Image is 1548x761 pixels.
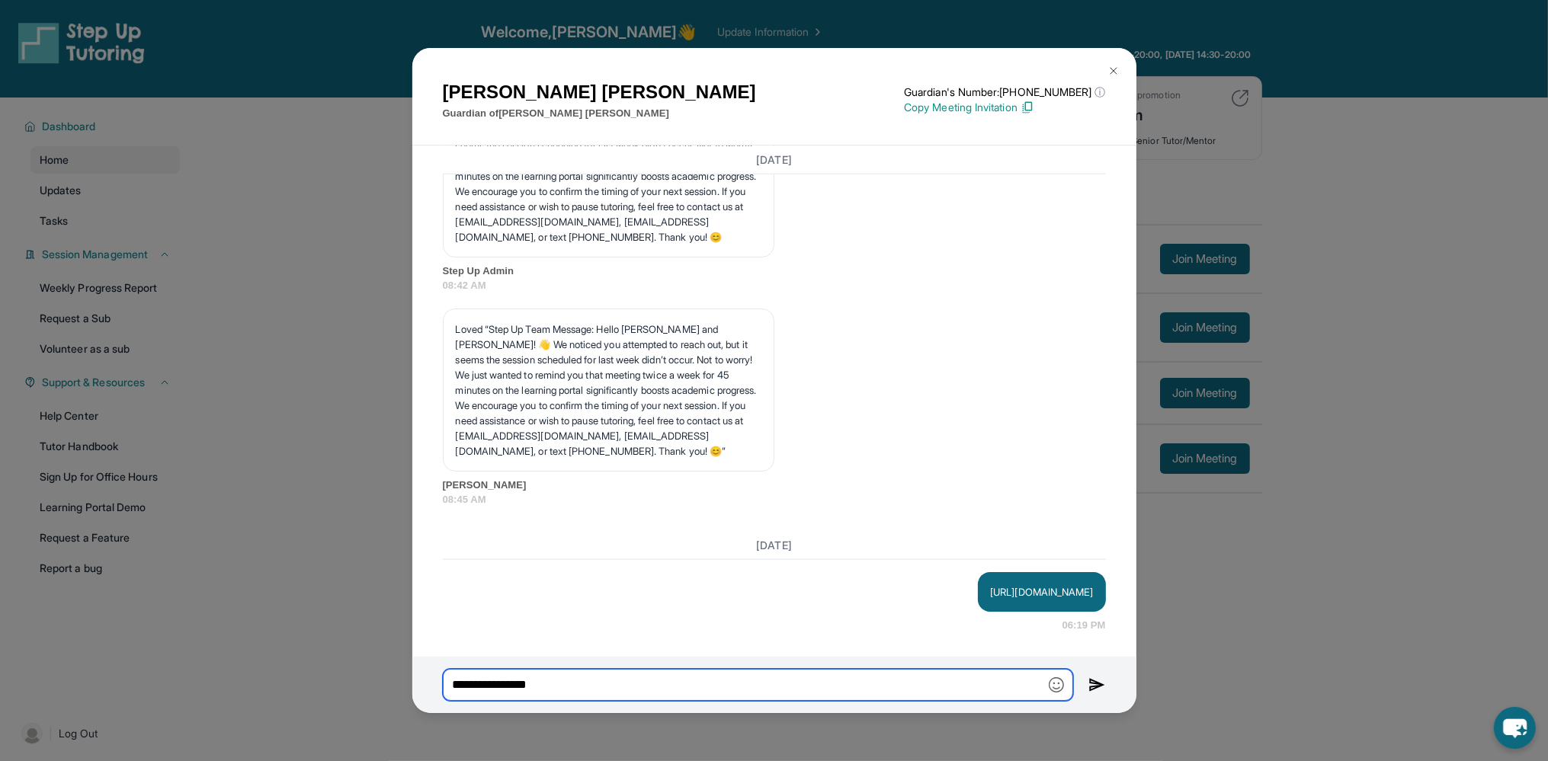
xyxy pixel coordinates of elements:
h3: [DATE] [443,538,1106,553]
span: Step Up Admin [443,264,1106,279]
p: [URL][DOMAIN_NAME] [990,584,1093,600]
img: Close Icon [1107,65,1120,77]
p: Guardian's Number: [PHONE_NUMBER] [904,85,1105,100]
p: Guardian of [PERSON_NAME] [PERSON_NAME] [443,106,756,121]
span: 06:19 PM [1062,618,1106,633]
span: [PERSON_NAME] [443,478,1106,493]
span: 08:42 AM [443,278,1106,293]
p: Copy Meeting Invitation [904,100,1105,115]
h1: [PERSON_NAME] [PERSON_NAME] [443,78,756,106]
img: Send icon [1088,676,1106,694]
span: ⓘ [1094,85,1105,100]
p: Loved “Step Up Team Message: Hello [PERSON_NAME] and [PERSON_NAME]! 👋 We noticed you attempted to... [456,321,761,459]
button: chat-button [1494,707,1536,749]
span: 08:45 AM [443,492,1106,507]
h3: [DATE] [443,152,1106,167]
img: Copy Icon [1021,101,1034,114]
img: Emoji [1049,677,1064,692]
p: Step Up Team Message: Hello [PERSON_NAME] and [PERSON_NAME]! 👋 We noticed you attempted to reach ... [456,107,761,245]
